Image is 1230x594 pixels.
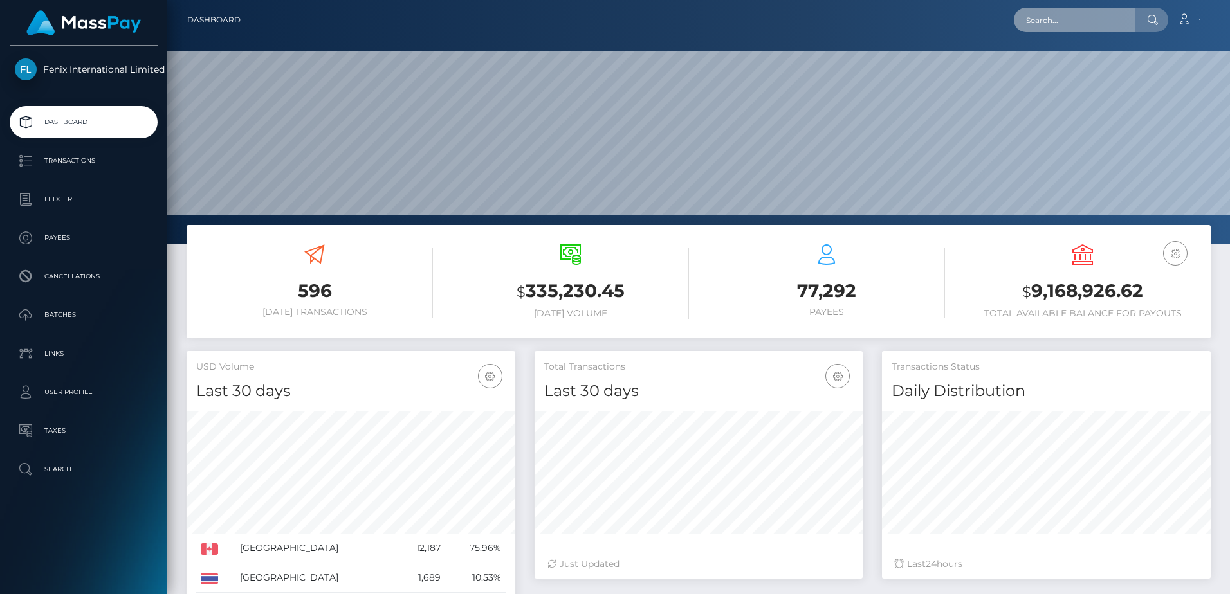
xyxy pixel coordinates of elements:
[15,344,152,363] p: Links
[708,278,945,303] h3: 77,292
[15,151,152,170] p: Transactions
[15,267,152,286] p: Cancellations
[708,307,945,318] h6: Payees
[15,190,152,209] p: Ledger
[10,453,158,485] a: Search
[10,260,158,292] a: Cancellations
[452,278,689,305] h3: 335,230.45
[517,283,526,301] small: $
[196,307,433,318] h6: [DATE] Transactions
[544,361,854,373] h5: Total Transactions
[187,6,241,33] a: Dashboard
[10,183,158,215] a: Ledger
[547,557,850,571] div: Just Updated
[235,534,396,563] td: [GEOGRAPHIC_DATA]
[15,460,152,479] p: Search
[964,278,1201,305] h3: 9,168,926.62
[452,308,689,319] h6: [DATE] Volume
[1014,8,1135,32] input: Search...
[445,563,506,593] td: 10.53%
[15,113,152,132] p: Dashboard
[396,563,445,593] td: 1,689
[926,558,937,570] span: 24
[235,563,396,593] td: [GEOGRAPHIC_DATA]
[544,380,854,402] h4: Last 30 days
[1022,283,1031,301] small: $
[15,382,152,402] p: User Profile
[15,59,37,80] img: Fenix International Limited
[26,10,141,35] img: MassPay Logo
[10,145,158,177] a: Transactions
[892,361,1201,373] h5: Transactions Status
[10,106,158,138] a: Dashboard
[445,534,506,563] td: 75.96%
[196,361,506,373] h5: USD Volume
[10,337,158,370] a: Links
[964,308,1201,319] h6: Total Available Balance for Payouts
[10,222,158,254] a: Payees
[10,376,158,408] a: User Profile
[201,543,218,555] img: CA.png
[895,557,1198,571] div: Last hours
[201,573,218,584] img: TH.png
[10,299,158,331] a: Batches
[892,380,1201,402] h4: Daily Distribution
[15,421,152,440] p: Taxes
[10,415,158,447] a: Taxes
[15,305,152,325] p: Batches
[10,64,158,75] span: Fenix International Limited
[196,278,433,303] h3: 596
[196,380,506,402] h4: Last 30 days
[396,534,445,563] td: 12,187
[15,228,152,248] p: Payees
